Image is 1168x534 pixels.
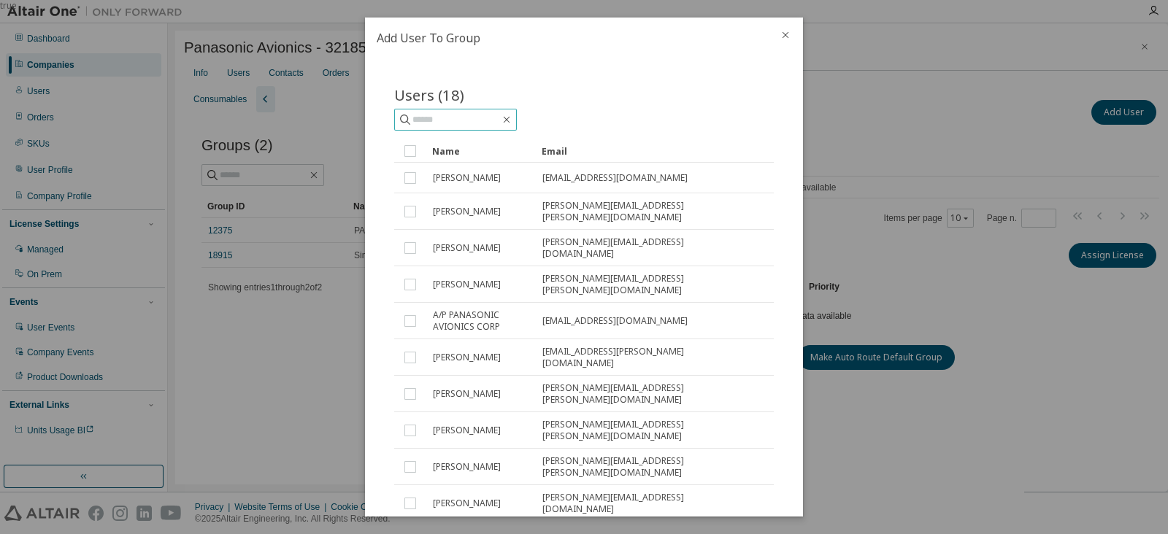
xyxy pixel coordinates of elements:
[433,279,501,290] span: [PERSON_NAME]
[542,172,688,184] span: [EMAIL_ADDRESS][DOMAIN_NAME]
[394,85,464,105] span: Users (18)
[542,455,748,479] span: [PERSON_NAME][EMAIL_ADDRESS][PERSON_NAME][DOMAIN_NAME]
[433,388,501,400] span: [PERSON_NAME]
[433,498,501,509] span: [PERSON_NAME]
[542,492,748,515] span: [PERSON_NAME][EMAIL_ADDRESS][DOMAIN_NAME]
[365,18,768,58] h2: Add User To Group
[542,273,748,296] span: [PERSON_NAME][EMAIL_ADDRESS][PERSON_NAME][DOMAIN_NAME]
[433,206,501,217] span: [PERSON_NAME]
[542,346,748,369] span: [EMAIL_ADDRESS][PERSON_NAME][DOMAIN_NAME]
[433,242,501,254] span: [PERSON_NAME]
[433,309,529,333] span: A/P PANASONIC AVIONICS CORP
[433,352,501,363] span: [PERSON_NAME]
[433,461,501,473] span: [PERSON_NAME]
[542,200,748,223] span: [PERSON_NAME][EMAIL_ADDRESS][PERSON_NAME][DOMAIN_NAME]
[432,139,530,163] div: Name
[433,425,501,436] span: [PERSON_NAME]
[542,139,749,163] div: Email
[542,382,748,406] span: [PERSON_NAME][EMAIL_ADDRESS][PERSON_NAME][DOMAIN_NAME]
[542,315,688,327] span: [EMAIL_ADDRESS][DOMAIN_NAME]
[542,419,748,442] span: [PERSON_NAME][EMAIL_ADDRESS][PERSON_NAME][DOMAIN_NAME]
[542,236,748,260] span: [PERSON_NAME][EMAIL_ADDRESS][DOMAIN_NAME]
[433,172,501,184] span: [PERSON_NAME]
[780,29,791,41] button: close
